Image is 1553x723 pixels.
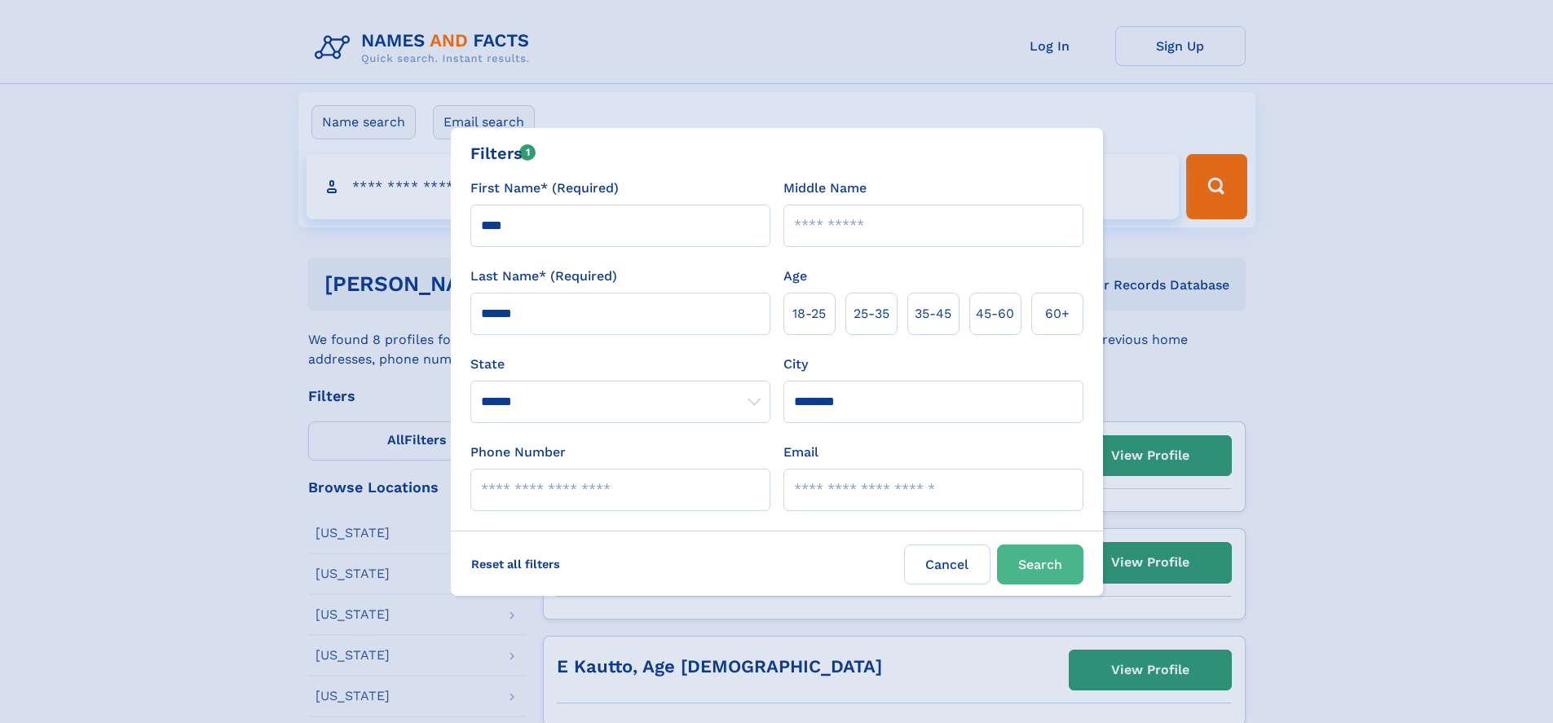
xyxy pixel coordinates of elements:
label: Cancel [904,544,990,584]
label: State [470,355,770,374]
label: City [783,355,808,374]
label: First Name* (Required) [470,179,619,198]
label: Age [783,267,807,286]
label: Last Name* (Required) [470,267,617,286]
span: 45‑60 [976,304,1014,324]
span: 35‑45 [915,304,951,324]
label: Phone Number [470,443,566,462]
span: 60+ [1045,304,1070,324]
div: Filters [470,141,536,165]
label: Reset all filters [461,544,571,584]
span: 18‑25 [792,304,826,324]
span: 25‑35 [854,304,889,324]
label: Middle Name [783,179,867,198]
button: Search [997,544,1083,584]
label: Email [783,443,818,462]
